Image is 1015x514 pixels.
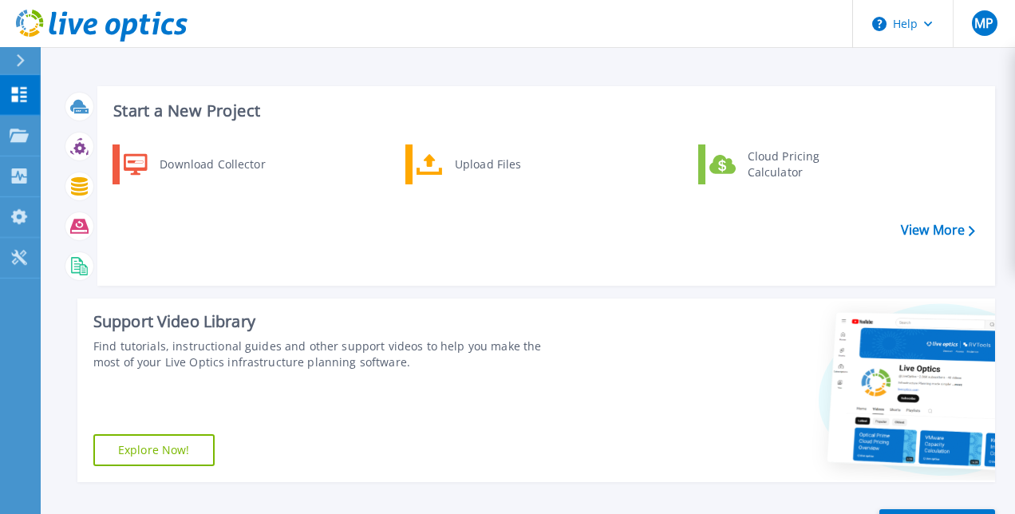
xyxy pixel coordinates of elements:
a: Download Collector [113,144,276,184]
a: Cloud Pricing Calculator [698,144,862,184]
a: Upload Files [405,144,569,184]
h3: Start a New Project [113,102,974,120]
div: Find tutorials, instructional guides and other support videos to help you make the most of your L... [93,338,571,370]
a: View More [901,223,975,238]
div: Cloud Pricing Calculator [740,148,858,180]
div: Download Collector [152,148,272,180]
div: Support Video Library [93,311,571,332]
span: MP [974,17,993,30]
a: Explore Now! [93,434,215,466]
div: Upload Files [447,148,565,180]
